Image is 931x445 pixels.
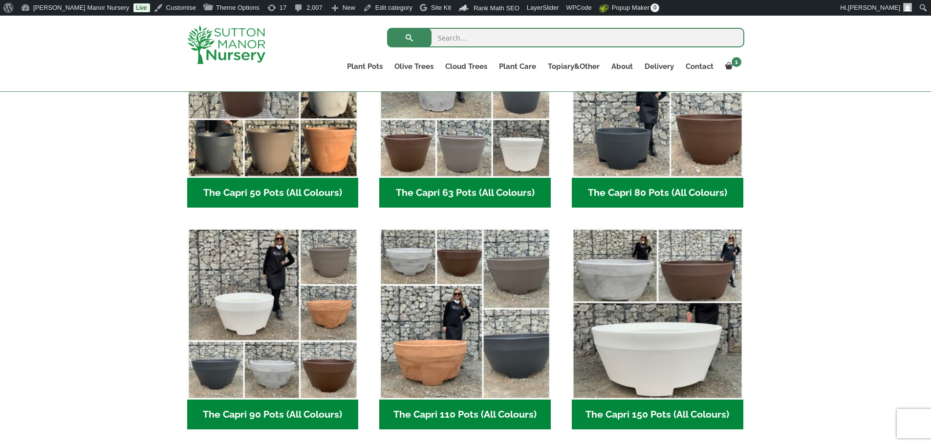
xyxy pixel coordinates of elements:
[187,25,265,64] img: logo
[493,60,542,73] a: Plant Care
[542,60,606,73] a: Topiary&Other
[379,228,551,400] img: The Capri 110 Pots (All Colours)
[639,60,680,73] a: Delivery
[572,228,743,400] img: The Capri 150 Pots (All Colours)
[606,60,639,73] a: About
[719,60,744,73] a: 1
[379,400,551,430] h2: The Capri 110 Pots (All Colours)
[379,178,551,208] h2: The Capri 63 Pots (All Colours)
[187,6,359,178] img: The Capri 50 Pots (All Colours)
[572,400,743,430] h2: The Capri 150 Pots (All Colours)
[572,228,743,429] a: Visit product category The Capri 150 Pots (All Colours)
[848,4,900,11] span: [PERSON_NAME]
[379,6,551,208] a: Visit product category The Capri 63 Pots (All Colours)
[341,60,389,73] a: Plant Pots
[133,3,150,12] a: Live
[187,6,359,208] a: Visit product category The Capri 50 Pots (All Colours)
[680,60,719,73] a: Contact
[572,6,743,178] img: The Capri 80 Pots (All Colours)
[379,6,551,178] img: The Capri 63 Pots (All Colours)
[187,228,359,400] img: The Capri 90 Pots (All Colours)
[474,4,520,12] span: Rank Math SEO
[732,57,741,67] span: 1
[650,3,659,12] span: 0
[379,228,551,429] a: Visit product category The Capri 110 Pots (All Colours)
[187,228,359,429] a: Visit product category The Capri 90 Pots (All Colours)
[572,178,743,208] h2: The Capri 80 Pots (All Colours)
[187,400,359,430] h2: The Capri 90 Pots (All Colours)
[187,178,359,208] h2: The Capri 50 Pots (All Colours)
[572,6,743,208] a: Visit product category The Capri 80 Pots (All Colours)
[439,60,493,73] a: Cloud Trees
[387,28,744,47] input: Search...
[389,60,439,73] a: Olive Trees
[431,4,451,11] span: Site Kit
